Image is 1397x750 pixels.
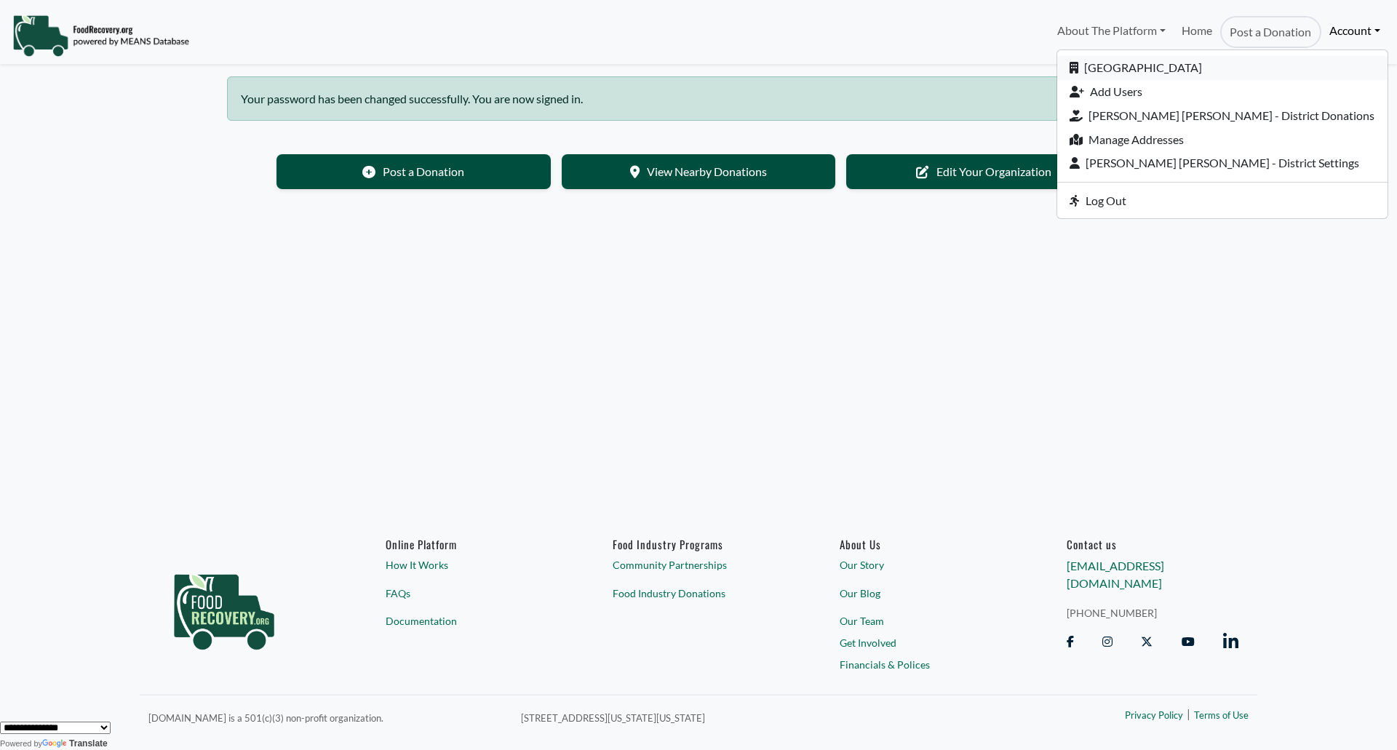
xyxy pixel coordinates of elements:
[159,538,290,676] img: food_recovery_green_logo-76242d7a27de7ed26b67be613a865d9c9037ba317089b267e0515145e5e51427.png
[1057,103,1388,127] a: [PERSON_NAME] [PERSON_NAME] - District Donations
[840,613,1011,629] a: Our Team
[1057,56,1388,80] a: [GEOGRAPHIC_DATA]
[613,585,784,600] a: Food Industry Donations
[840,538,1011,551] a: About Us
[562,154,836,189] a: View Nearby Donations
[1067,559,1164,590] a: [EMAIL_ADDRESS][DOMAIN_NAME]
[12,14,189,57] img: NavigationLogo_FoodRecovery-91c16205cd0af1ed486a0f1a7774a6544ea792ac00100771e7dd3ec7c0e58e41.png
[1057,188,1388,212] a: Log Out
[42,739,69,749] img: Google Translate
[227,76,1170,121] div: Your password has been changed successfully. You are now signed in.
[846,154,1121,189] a: Edit Your Organization
[1321,16,1388,45] a: Account
[386,538,557,551] h6: Online Platform
[840,656,1011,671] a: Financials & Polices
[42,738,108,749] a: Translate
[1125,709,1183,723] a: Privacy Policy
[521,709,969,726] p: [STREET_ADDRESS][US_STATE][US_STATE]
[386,557,557,573] a: How It Works
[1174,16,1220,48] a: Home
[386,613,557,629] a: Documentation
[1187,705,1190,722] span: |
[276,154,551,189] a: Post a Donation
[386,585,557,600] a: FAQs
[840,557,1011,573] a: Our Story
[1057,127,1388,151] a: Manage Addresses
[613,538,784,551] h6: Food Industry Programs
[840,635,1011,650] a: Get Involved
[1048,16,1173,45] a: About The Platform
[148,709,504,726] p: [DOMAIN_NAME] is a 501(c)(3) non-profit organization.
[1057,151,1388,175] a: [PERSON_NAME] [PERSON_NAME] - District Settings
[1057,80,1388,104] a: Add Users
[840,585,1011,600] a: Our Blog
[1220,16,1321,48] a: Post a Donation
[1067,605,1238,620] a: [PHONE_NUMBER]
[1194,709,1249,723] a: Terms of Use
[613,557,784,573] a: Community Partnerships
[1067,538,1238,551] h6: Contact us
